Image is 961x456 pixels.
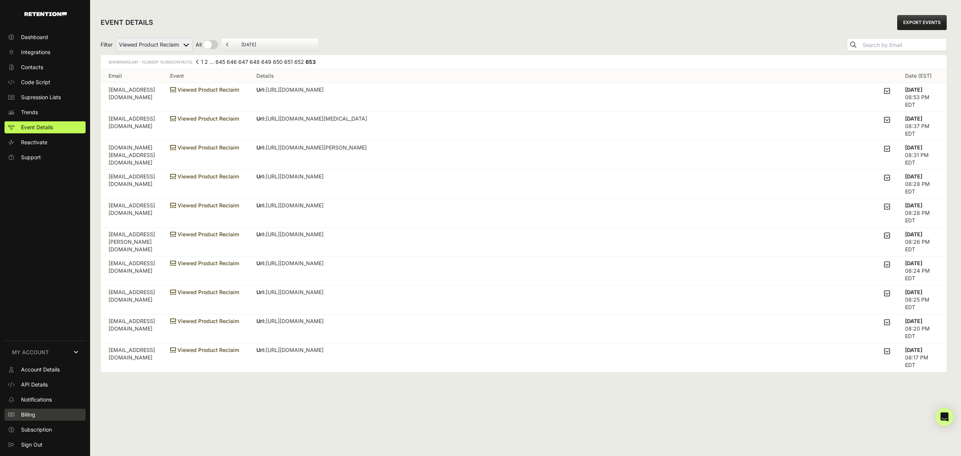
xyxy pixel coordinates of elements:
p: [URL][DOMAIN_NAME] [256,346,339,354]
strong: Url: [256,144,266,151]
td: 08:28 PM EDT [898,199,946,228]
span: Contacts [21,63,43,71]
span: Dashboard [21,33,48,41]
span: Viewed Product Reclaim [170,260,239,266]
p: [URL][DOMAIN_NAME] [256,260,342,267]
div: Pagination [196,58,317,68]
strong: [DATE] [905,347,922,353]
a: Page 651 [284,59,293,65]
span: Supression Lists [21,94,61,101]
span: Integrations [21,48,50,56]
span: Filter [101,41,113,48]
td: 08:25 PM EDT [898,285,946,314]
a: Account Details [5,364,86,376]
span: Subscription [21,426,52,433]
strong: [DATE] [905,115,922,122]
strong: Url: [256,86,266,93]
p: [URL][DOMAIN_NAME] [256,173,339,180]
th: Email [101,69,163,83]
p: [URL][DOMAIN_NAME] [256,231,339,238]
strong: [DATE] [905,144,922,151]
span: Billing [21,411,35,418]
span: API Details [21,381,48,388]
a: Page 648 [250,59,260,65]
img: Retention.com [24,12,67,16]
span: Notifications [21,396,52,403]
p: [URL][DOMAIN_NAME][MEDICAL_DATA] [256,115,367,122]
span: Account Details [21,366,60,373]
strong: [DATE] [905,173,922,180]
p: [URL][DOMAIN_NAME] [256,288,339,296]
strong: Url: [256,260,266,266]
td: 08:24 PM EDT [898,257,946,285]
a: Page 646 [227,59,237,65]
td: [EMAIL_ADDRESS][DOMAIN_NAME] [101,257,163,285]
a: Support [5,151,86,163]
p: [URL][DOMAIN_NAME] [256,86,339,94]
strong: Url: [256,347,266,353]
td: [EMAIL_ADDRESS][DOMAIN_NAME] [101,199,163,228]
a: Page 652 [294,59,304,65]
a: Page 649 [261,59,271,65]
strong: Url: [256,173,266,180]
strong: Url: [256,202,266,208]
span: Event Details [21,124,53,131]
a: MY ACCOUNT [5,341,86,364]
th: Details [249,69,898,83]
span: Sign Out [21,441,42,448]
strong: [DATE] [905,86,922,93]
a: API Details [5,379,86,391]
span: … [209,59,214,65]
strong: [DATE] [905,202,922,208]
p: [URL][DOMAIN_NAME] [256,202,339,209]
span: Viewed Product Reclaim [170,115,239,122]
strong: [DATE] [905,318,922,324]
a: Page 647 [238,59,248,65]
th: Event [163,69,249,83]
h2: EVENT DETAILS [101,17,153,28]
span: 13,050 [160,60,172,64]
span: Viewed Product Reclaim [170,289,239,295]
span: MY ACCOUNT [12,349,49,356]
td: [EMAIL_ADDRESS][DOMAIN_NAME] [101,170,163,199]
strong: [DATE] [905,289,922,295]
span: Viewed Product Reclaim [170,347,239,353]
span: Viewed Product Reclaim [170,231,239,237]
td: [DOMAIN_NAME][EMAIL_ADDRESS][DOMAIN_NAME] [101,141,163,170]
a: Supression Lists [5,91,86,103]
p: [URL][DOMAIN_NAME][PERSON_NAME] [256,144,367,151]
a: Notifications [5,394,86,406]
span: Code Script [21,79,50,86]
span: Viewed Product Reclaim [170,318,239,324]
input: Search by Email [861,40,946,50]
span: Trends [21,109,38,116]
td: [EMAIL_ADDRESS][DOMAIN_NAME] [101,112,163,141]
td: 08:53 PM EDT [898,83,946,112]
span: 13,041 - 13,050 [127,60,154,64]
td: [EMAIL_ADDRESS][DOMAIN_NAME] [101,343,163,372]
a: Page 1 [201,59,203,65]
a: Event Details [5,121,86,133]
span: Contacts. [159,60,193,64]
strong: Url: [256,318,266,324]
span: Viewed Product Reclaim [170,173,239,180]
a: Trends [5,106,86,118]
td: [EMAIL_ADDRESS][DOMAIN_NAME] [101,83,163,112]
strong: Url: [256,115,266,122]
a: Sign Out [5,439,86,451]
a: EXPORT EVENTS [897,15,947,30]
a: Dashboard [5,31,86,43]
td: 08:37 PM EDT [898,112,946,141]
td: 08:17 PM EDT [898,343,946,372]
td: [EMAIL_ADDRESS][DOMAIN_NAME] [101,285,163,314]
a: Contacts [5,61,86,73]
a: Code Script [5,76,86,88]
span: Reactivate [21,139,47,146]
a: Page 2 [205,59,208,65]
td: 08:31 PM EDT [898,141,946,170]
strong: Url: [256,289,266,295]
strong: [DATE] [905,231,922,237]
a: Subscription [5,424,86,436]
a: Reactivate [5,136,86,148]
p: [URL][DOMAIN_NAME] [256,317,339,325]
